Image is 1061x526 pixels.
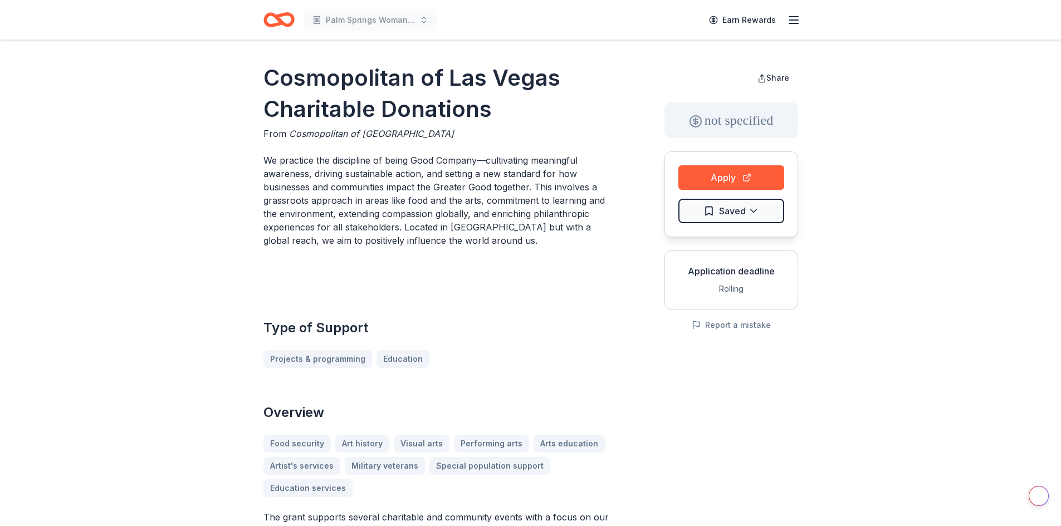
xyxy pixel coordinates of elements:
[326,13,415,27] span: Palm Springs Woman's Club Scholarship Event
[674,282,789,296] div: Rolling
[263,319,611,337] h2: Type of Support
[377,350,429,368] a: Education
[749,67,798,89] button: Share
[263,404,611,421] h2: Overview
[263,7,295,33] a: Home
[664,102,798,138] div: not specified
[289,128,454,139] span: Cosmopolitan of [GEOGRAPHIC_DATA]
[719,204,746,218] span: Saved
[263,350,372,368] a: Projects & programming
[766,73,789,82] span: Share
[263,154,611,247] p: We practice the discipline of being Good Company—cultivating meaningful awareness, driving sustai...
[304,9,437,31] button: Palm Springs Woman's Club Scholarship Event
[678,199,784,223] button: Saved
[678,165,784,190] button: Apply
[674,264,789,278] div: Application deadline
[692,318,771,332] button: Report a mistake
[702,10,783,30] a: Earn Rewards
[263,127,611,140] div: From
[263,62,611,125] h1: Cosmopolitan of Las Vegas Charitable Donations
